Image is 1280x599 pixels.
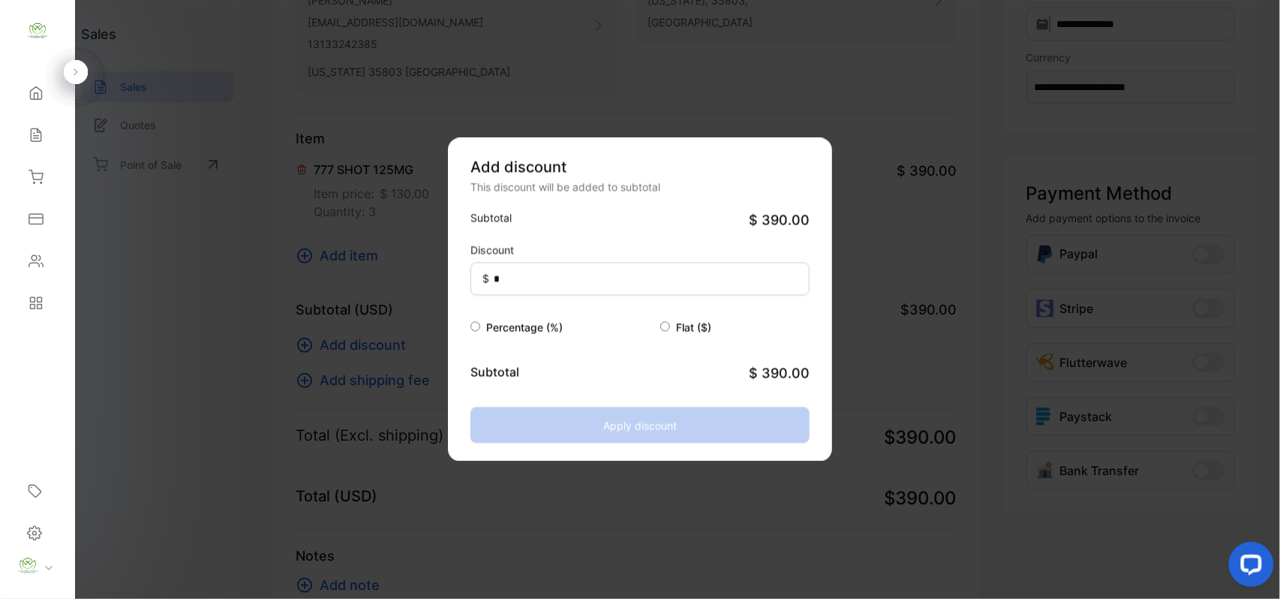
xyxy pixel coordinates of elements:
label: Discount [470,242,514,258]
span: $ 390.00 [749,210,810,230]
span: Flat ($) [676,321,711,334]
iframe: LiveChat chat widget [1217,536,1280,599]
span: $ [482,271,489,287]
p: Add discount [470,156,810,179]
button: Apply discount [470,408,810,444]
div: This discount will be added to subtotal [470,179,810,195]
img: profile [17,555,39,577]
span: Percentage (%) [486,321,563,334]
p: Subtotal [470,363,519,381]
span: $ 390.00 [749,363,810,384]
p: Subtotal [470,210,512,226]
img: logo [26,20,49,42]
